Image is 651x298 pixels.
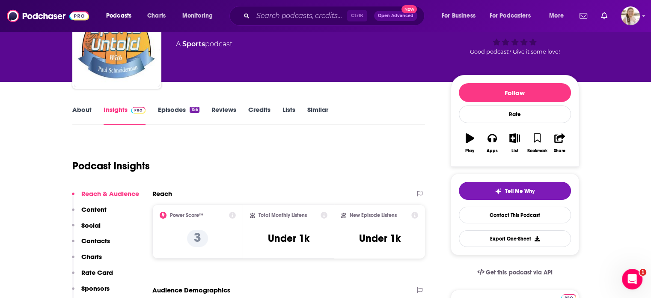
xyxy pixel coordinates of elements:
[72,190,139,205] button: Reach & Audience
[81,284,110,292] p: Sponsors
[211,105,236,125] a: Reviews
[576,9,591,23] a: Show notifications dropdown
[451,7,579,60] div: 3Good podcast? Give it some love!
[81,221,101,229] p: Social
[81,268,113,277] p: Rate Card
[104,105,146,125] a: InsightsPodchaser Pro
[621,6,640,25] img: User Profile
[347,10,367,21] span: Ctrl K
[459,105,571,123] div: Rate
[106,10,131,22] span: Podcasts
[350,212,397,218] h2: New Episode Listens
[268,232,309,245] h3: Under 1k
[465,148,474,154] div: Play
[511,148,518,154] div: List
[100,9,143,23] button: open menu
[182,40,205,48] a: Sports
[470,48,560,55] span: Good podcast? Give it some love!
[549,10,564,22] span: More
[72,160,150,172] h1: Podcast Insights
[503,128,526,159] button: List
[190,107,199,113] div: 156
[176,9,224,23] button: open menu
[152,286,230,294] h2: Audience Demographics
[152,190,172,198] h2: Reach
[401,5,417,13] span: New
[442,10,476,22] span: For Business
[253,9,347,23] input: Search podcasts, credits, & more...
[307,105,328,125] a: Similar
[459,207,571,223] a: Contact This Podcast
[597,9,611,23] a: Show notifications dropdown
[470,262,559,283] a: Get this podcast via API
[182,10,213,22] span: Monitoring
[484,9,543,23] button: open menu
[170,212,203,218] h2: Power Score™
[74,1,160,87] img: Sports Untold
[72,205,107,221] button: Content
[142,9,171,23] a: Charts
[543,9,574,23] button: open menu
[486,269,552,276] span: Get this podcast via API
[621,6,640,25] span: Logged in as acquavie
[81,237,110,245] p: Contacts
[158,105,199,125] a: Episodes156
[554,148,565,154] div: Share
[248,105,271,125] a: Credits
[495,188,502,195] img: tell me why sparkle
[481,128,503,159] button: Apps
[282,105,295,125] a: Lists
[459,182,571,200] button: tell me why sparkleTell Me Why
[459,230,571,247] button: Export One-Sheet
[81,253,102,261] p: Charts
[72,253,102,268] button: Charts
[176,39,232,49] div: A podcast
[622,269,642,289] iframe: Intercom live chat
[72,105,92,125] a: About
[526,128,548,159] button: Bookmark
[81,190,139,198] p: Reach & Audience
[72,237,110,253] button: Contacts
[487,148,498,154] div: Apps
[72,268,113,284] button: Rate Card
[7,8,89,24] img: Podchaser - Follow, Share and Rate Podcasts
[505,188,535,195] span: Tell Me Why
[639,269,646,276] span: 1
[490,10,531,22] span: For Podcasters
[81,205,107,214] p: Content
[374,11,417,21] button: Open AdvancedNew
[378,14,413,18] span: Open Advanced
[459,128,481,159] button: Play
[548,128,571,159] button: Share
[621,6,640,25] button: Show profile menu
[436,9,486,23] button: open menu
[147,10,166,22] span: Charts
[527,148,547,154] div: Bookmark
[359,232,401,245] h3: Under 1k
[72,221,101,237] button: Social
[187,230,208,247] p: 3
[459,83,571,102] button: Follow
[238,6,433,26] div: Search podcasts, credits, & more...
[259,212,307,218] h2: Total Monthly Listens
[131,107,146,114] img: Podchaser Pro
